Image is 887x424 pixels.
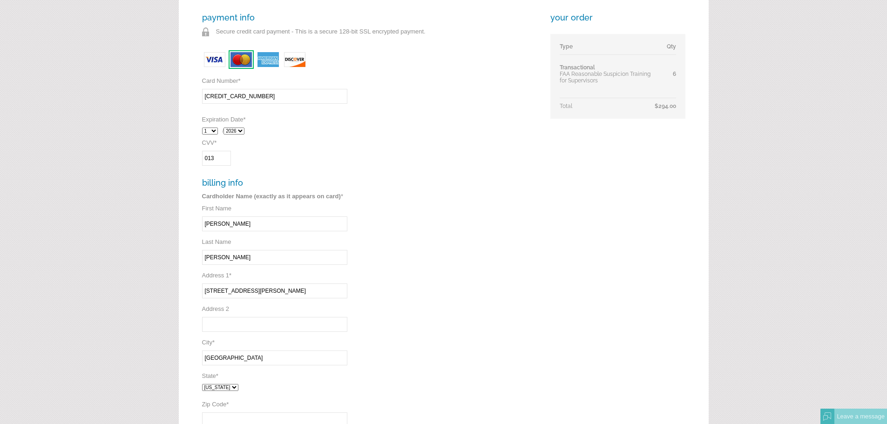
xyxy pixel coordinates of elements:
label: State [202,372,218,379]
label: Last Name [202,238,231,245]
div: Leave a message [834,409,887,424]
span: $294.00 [655,103,676,109]
td: Total [560,98,655,110]
td: FAA Reasonable Suspicion Training for Supervisors [560,55,655,98]
label: Expiration Date [202,116,246,123]
label: City [202,339,215,346]
label: Address 2 [202,305,230,312]
label: Zip Code [202,401,229,408]
img: card-mastercard.jpg [229,50,254,69]
h3: your order [550,13,685,22]
strong: Cardholder Name (exactly as it appears on card) [202,193,341,200]
td: Type [560,43,655,55]
img: card-discover.jpg [282,50,307,69]
h3: billing info [202,178,537,188]
img: Offline [823,412,832,421]
h3: payment info [202,13,537,22]
td: Qty [655,43,676,55]
label: Card Number [202,77,241,84]
img: card-visa.jpg [202,50,227,69]
img: card-amex.jpg [256,50,281,69]
label: CVV [202,139,217,146]
label: Address 1 [202,272,232,279]
label: First Name [202,205,232,212]
span: Transactional [560,64,595,71]
div: / [202,123,537,139]
td: 6 [655,55,676,98]
p: Secure credit card payment - This is a secure 128-bit SSL encrypted payment. [202,22,537,41]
